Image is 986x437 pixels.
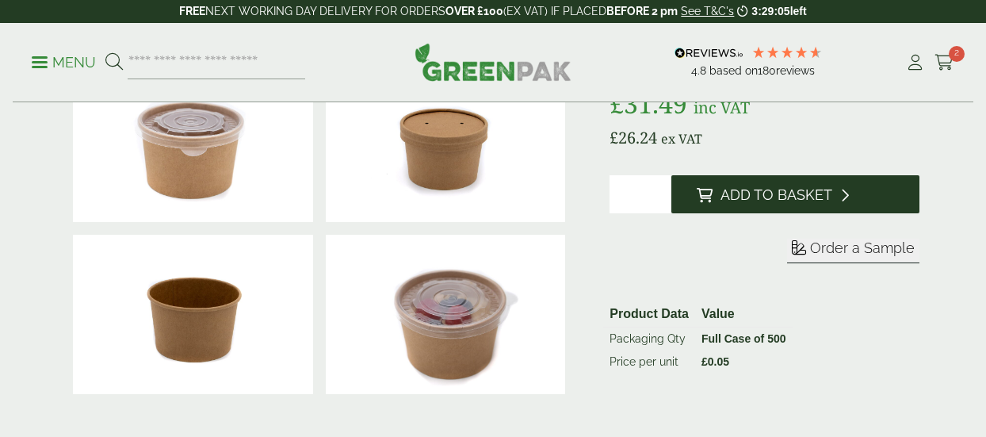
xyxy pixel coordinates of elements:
bdi: 26.24 [610,127,657,148]
button: Order a Sample [787,239,919,263]
td: Price per unit [603,351,695,374]
span: reviews [776,64,815,77]
strong: Full Case of 500 [701,332,786,345]
span: 4.8 [691,64,709,77]
span: £ [610,86,624,121]
span: 3:29:05 [751,5,789,17]
th: Product Data [603,301,695,328]
span: left [790,5,807,17]
strong: OVER £100 [445,5,503,17]
i: My Account [905,55,925,71]
span: Add to Basket [720,186,832,204]
span: 180 [758,64,776,77]
div: 4.78 Stars [751,45,823,59]
span: Order a Sample [810,240,915,256]
span: £ [610,127,618,148]
a: 2 [934,51,954,75]
strong: FREE [179,5,205,17]
bdi: 31.49 [610,86,687,121]
img: Kraft 8oz With Cardboard Lid [326,62,566,222]
span: 2 [949,46,965,62]
span: Based on [709,64,758,77]
strong: BEFORE 2 pm [606,5,678,17]
a: Menu [32,53,96,69]
img: Kraft 8oz With Porridge And Lid [326,235,566,395]
i: Cart [934,55,954,71]
span: ex VAT [661,130,702,148]
img: REVIEWS.io [675,48,743,59]
a: See T&C's [681,5,734,17]
td: Packaging Qty [603,327,695,351]
img: GreenPak Supplies [415,43,571,81]
th: Value [695,301,793,328]
img: Kraft 8oz With Plastic Lid [73,62,313,222]
p: Menu [32,53,96,72]
span: £ [701,355,708,368]
img: Kraft 8oz [73,235,313,395]
button: Add to Basket [671,175,919,213]
bdi: 0.05 [701,355,729,368]
span: inc VAT [694,97,750,118]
